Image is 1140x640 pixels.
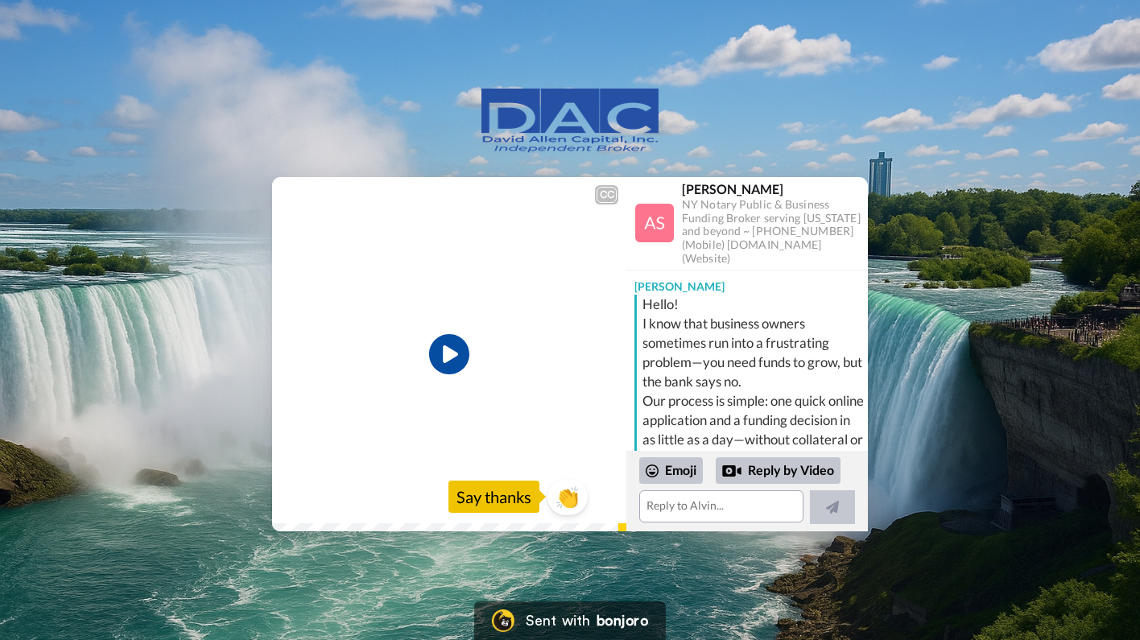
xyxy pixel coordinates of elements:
[626,270,868,295] div: [PERSON_NAME]
[722,461,741,481] div: Reply by Video
[597,187,617,203] div: CC
[481,89,659,153] img: logo
[642,295,864,507] div: Hello! I know that business owners sometimes run into a frustrating problem—you need funds to gro...
[324,491,352,510] span: 0:12
[315,491,320,510] span: /
[682,198,867,266] div: NY Notary Public & Business Funding Broker serving [US_STATE] and beyond ~ [PHONE_NUMBER] (Mobile...
[547,479,588,515] button: 👏
[448,481,539,513] div: Say thanks
[596,493,612,509] img: Full screen
[635,204,674,242] img: Profile Image
[283,491,312,510] span: 0:00
[547,484,588,510] span: 👏
[716,457,841,485] div: Reply by Video
[639,457,703,483] div: Emoji
[682,181,867,196] div: [PERSON_NAME]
